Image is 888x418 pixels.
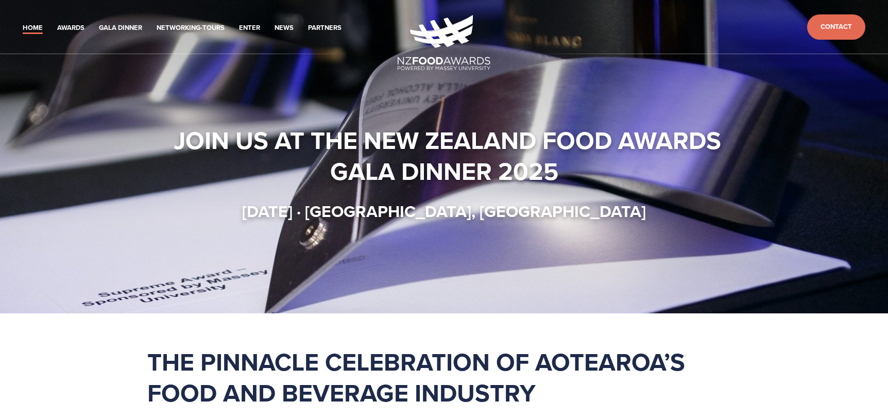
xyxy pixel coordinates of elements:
a: Awards [57,22,84,34]
a: Contact [807,14,865,40]
strong: [DATE] · [GEOGRAPHIC_DATA], [GEOGRAPHIC_DATA] [242,199,646,223]
a: Partners [308,22,341,34]
a: Enter [239,22,260,34]
strong: Join us at the New Zealand Food Awards Gala Dinner 2025 [174,122,727,189]
a: Home [23,22,43,34]
h1: The pinnacle celebration of Aotearoa’s food and beverage industry [147,346,741,408]
a: Gala Dinner [99,22,142,34]
a: News [275,22,294,34]
a: Networking-Tours [157,22,225,34]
